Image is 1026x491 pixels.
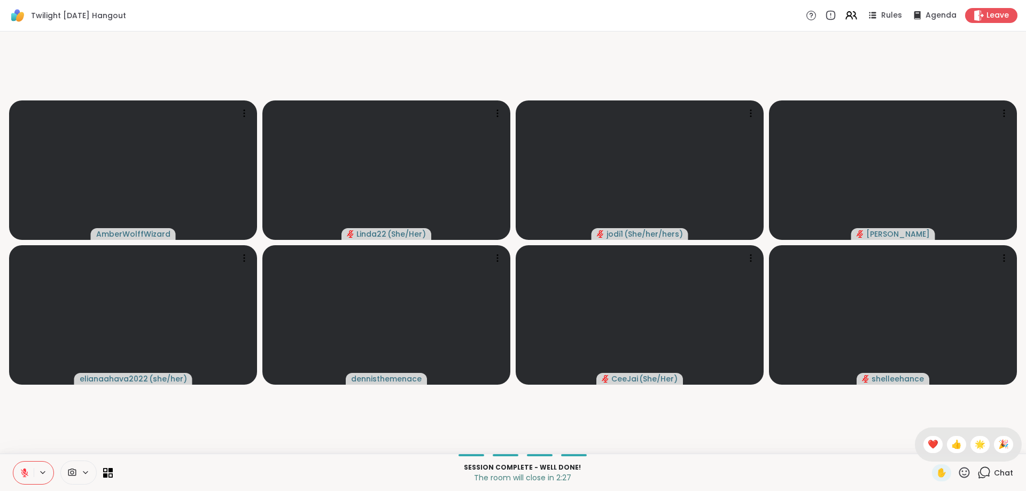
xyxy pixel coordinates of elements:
span: Leave [986,10,1009,21]
span: dennisthemenace [351,373,422,384]
span: 👍 [951,438,962,451]
span: ❤️ [928,438,938,451]
span: ( She/Her ) [639,373,678,384]
span: 🎉 [998,438,1009,451]
p: Session Complete - well done! [119,463,926,472]
span: elianaahava2022 [80,373,148,384]
span: AmberWolffWizard [96,229,170,239]
span: ( she/her ) [149,373,187,384]
span: audio-muted [602,375,609,383]
span: audio-muted [857,230,864,238]
span: 🌟 [975,438,985,451]
span: Linda22 [356,229,386,239]
span: ( She/her/hers ) [624,229,683,239]
span: ✋ [936,466,947,479]
span: audio-muted [862,375,869,383]
p: The room will close in 2:27 [119,472,926,483]
span: Agenda [926,10,957,21]
span: ( She/Her ) [387,229,426,239]
span: shelleehance [872,373,924,384]
span: Rules [881,10,902,21]
span: audio-muted [597,230,604,238]
span: Twilight [DATE] Hangout [31,10,126,21]
span: Chat [994,467,1013,478]
span: jodi1 [607,229,623,239]
span: audio-muted [347,230,354,238]
span: [PERSON_NAME] [866,229,930,239]
img: ShareWell Logomark [9,6,27,25]
span: CeeJai [611,373,638,384]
